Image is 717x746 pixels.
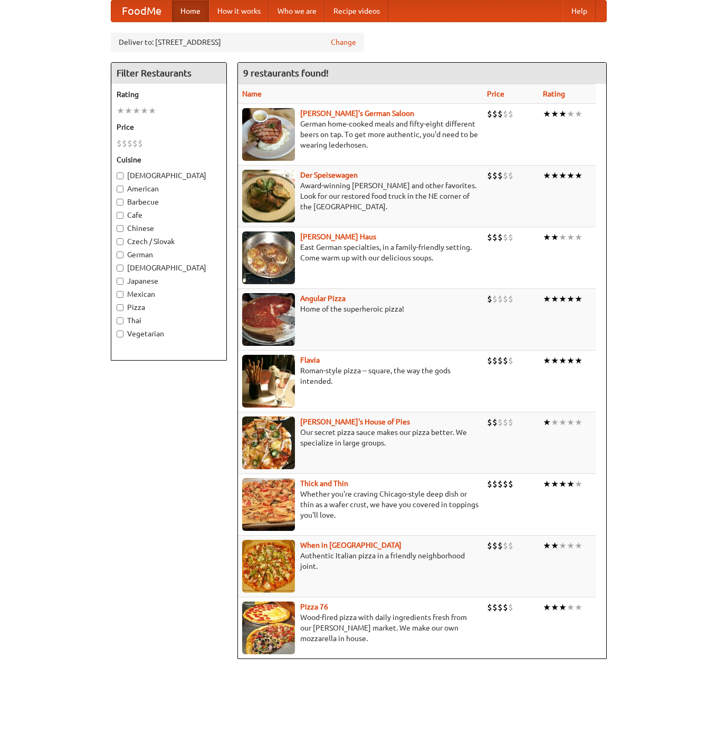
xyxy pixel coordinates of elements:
li: $ [503,355,508,366]
img: luigis.jpg [242,416,295,469]
a: Recipe videos [325,1,388,22]
li: ★ [575,293,582,305]
p: Authentic Italian pizza in a friendly neighborhood joint. [242,550,479,571]
p: Award-winning [PERSON_NAME] and other favorites. Look for our restored food truck in the NE corne... [242,180,479,212]
li: ★ [575,231,582,243]
li: $ [503,170,508,181]
img: thick.jpg [242,478,295,531]
label: Barbecue [117,197,221,207]
li: $ [508,602,513,613]
img: wheninrome.jpg [242,540,295,593]
li: ★ [551,170,559,181]
li: ★ [559,170,567,181]
b: [PERSON_NAME]'s House of Pies [300,418,410,426]
li: $ [492,478,498,490]
a: [PERSON_NAME]'s German Saloon [300,109,414,118]
li: $ [503,416,508,428]
li: ★ [559,108,567,120]
li: $ [138,138,143,149]
li: ★ [559,478,567,490]
p: Wood-fired pizza with daily ingredients fresh from our [PERSON_NAME] market. We make our own mozz... [242,612,479,644]
img: kohlhaus.jpg [242,231,295,284]
h5: Price [117,122,221,132]
a: FoodMe [111,1,172,22]
li: ★ [559,416,567,428]
li: $ [508,293,513,305]
li: ★ [140,105,148,117]
label: American [117,183,221,194]
li: $ [503,540,508,551]
li: ★ [567,540,575,551]
li: $ [487,602,492,613]
li: $ [492,416,498,428]
p: German home-cooked meals and fifty-eight different beers on tap. To get more authentic, you'd nee... [242,119,479,150]
input: Thai [117,317,123,324]
input: Chinese [117,225,123,232]
b: Flavia [300,356,320,364]
li: $ [503,108,508,120]
label: Mexican [117,289,221,299]
p: Our secret pizza sauce makes our pizza better. We specialize in large groups. [242,427,479,448]
a: How it works [209,1,269,22]
li: ★ [132,105,140,117]
li: ★ [543,231,551,243]
li: ★ [543,108,551,120]
li: ★ [559,231,567,243]
li: $ [508,478,513,490]
li: ★ [567,478,575,490]
input: Japanese [117,278,123,285]
a: Pizza 76 [300,603,328,611]
p: Roman-style pizza -- square, the way the gods intended. [242,365,479,386]
p: Home of the superheroic pizza! [242,304,479,314]
li: ★ [543,170,551,181]
li: ★ [559,540,567,551]
li: $ [503,293,508,305]
a: Help [563,1,596,22]
li: ★ [567,108,575,120]
li: $ [487,478,492,490]
input: [DEMOGRAPHIC_DATA] [117,265,123,272]
li: ★ [559,602,567,613]
li: $ [487,108,492,120]
li: $ [487,540,492,551]
li: $ [498,478,503,490]
a: Der Speisewagen [300,171,358,179]
li: $ [508,170,513,181]
li: $ [503,478,508,490]
li: $ [508,108,513,120]
li: ★ [551,478,559,490]
li: $ [492,231,498,243]
a: Thick and Thin [300,479,348,488]
li: $ [492,170,498,181]
a: When in [GEOGRAPHIC_DATA] [300,541,401,549]
input: American [117,186,123,192]
li: ★ [567,602,575,613]
li: ★ [543,478,551,490]
li: ★ [543,416,551,428]
a: Angular Pizza [300,294,346,303]
a: [PERSON_NAME] Haus [300,232,376,241]
li: ★ [575,478,582,490]
li: $ [498,416,503,428]
h4: Filter Restaurants [111,63,226,84]
a: Rating [543,90,565,98]
input: Cafe [117,212,123,219]
label: Vegetarian [117,328,221,339]
li: $ [503,231,508,243]
li: ★ [575,540,582,551]
li: ★ [575,355,582,366]
li: ★ [575,602,582,613]
div: Deliver to: [STREET_ADDRESS] [111,33,364,52]
input: Pizza [117,304,123,311]
li: ★ [551,416,559,428]
a: Name [242,90,262,98]
li: $ [498,293,503,305]
label: [DEMOGRAPHIC_DATA] [117,263,221,273]
li: $ [487,170,492,181]
img: flavia.jpg [242,355,295,408]
li: $ [508,231,513,243]
input: Czech / Slovak [117,238,123,245]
